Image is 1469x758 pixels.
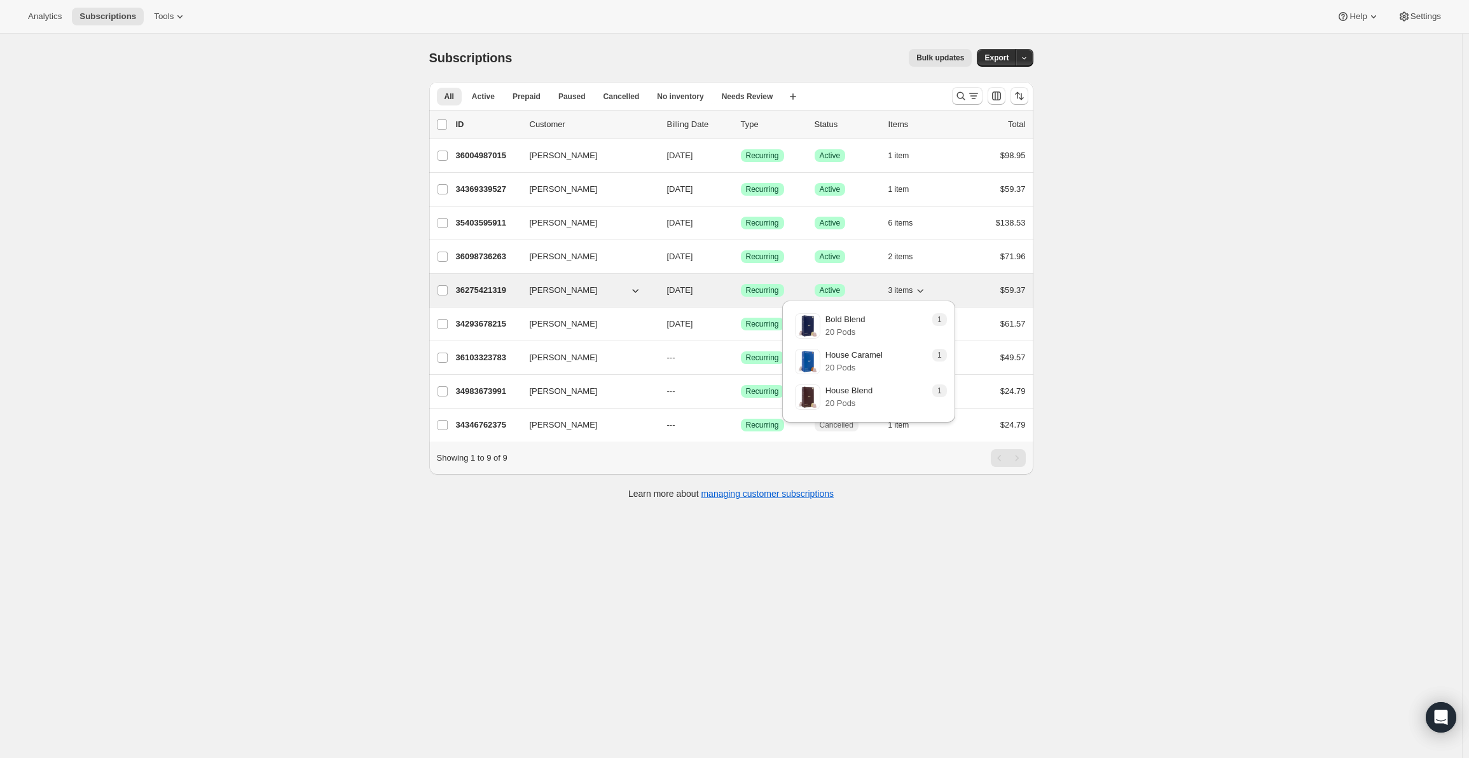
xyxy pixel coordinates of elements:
button: 1 item [888,180,923,198]
span: [DATE] [667,151,693,160]
button: Help [1329,8,1387,25]
button: [PERSON_NAME] [522,314,649,334]
span: Active [820,252,841,262]
p: Showing 1 to 9 of 9 [437,452,507,464]
span: Recurring [746,420,779,430]
button: Subscriptions [72,8,144,25]
span: Bulk updates [916,53,964,63]
span: $138.53 [996,218,1026,227]
span: Recurring [746,319,779,329]
div: 34346762375[PERSON_NAME]---SuccessRecurringCancelled1 item$24.79 [456,416,1026,434]
button: [PERSON_NAME] [522,247,649,267]
div: Open Intercom Messenger [1426,702,1456,733]
span: 6 items [888,218,913,228]
p: 35403595911 [456,217,520,229]
span: Cancelled [603,91,640,102]
button: [PERSON_NAME] [522,415,649,435]
span: 1 [937,315,942,325]
button: [PERSON_NAME] [522,280,649,301]
div: Type [741,118,804,131]
p: 20 Pods [825,326,866,339]
span: Export [984,53,1009,63]
p: 36103323783 [456,351,520,364]
p: 20 Pods [825,397,872,410]
span: Active [820,285,841,295]
span: [DATE] [667,184,693,194]
button: Analytics [20,8,69,25]
span: [DATE] [667,218,693,227]
span: [PERSON_NAME] [530,318,598,330]
span: $49.57 [1000,353,1026,362]
div: 34293678215[PERSON_NAME][DATE]SuccessRecurringSuccessActive3 items$61.57 [456,315,1026,333]
span: 3 items [888,285,913,295]
span: [PERSON_NAME] [530,250,598,263]
button: Tools [146,8,194,25]
nav: Pagination [991,449,1026,467]
span: [PERSON_NAME] [530,183,598,196]
span: Subscriptions [429,51,513,65]
span: 1 [937,350,942,360]
p: Customer [530,118,657,131]
button: [PERSON_NAME] [522,381,649,402]
p: 34983673991 [456,385,520,398]
button: Bulk updates [909,49,972,67]
span: [PERSON_NAME] [530,284,598,297]
span: Settings [1410,11,1441,22]
button: [PERSON_NAME] [522,348,649,368]
button: 3 items [888,281,927,299]
div: 34983673991[PERSON_NAME]---SuccessRecurringCancelled1 item$24.79 [456,382,1026,400]
span: [PERSON_NAME] [530,385,598,398]
span: Active [472,91,495,102]
span: [DATE] [667,252,693,261]
span: Needs Review [722,91,773,102]
img: variant image [795,384,820,410]
div: 36098736263[PERSON_NAME][DATE]SuccessRecurringSuccessActive2 items$71.96 [456,248,1026,266]
p: 34293678215 [456,318,520,330]
span: [PERSON_NAME] [530,419,598,431]
p: 34369339527 [456,183,520,196]
span: [PERSON_NAME] [530,149,598,162]
span: $98.95 [1000,151,1026,160]
button: Sort the results [1010,87,1028,105]
img: variant image [795,349,820,374]
span: [DATE] [667,319,693,328]
span: Active [820,151,841,161]
span: $61.57 [1000,319,1026,328]
span: $24.79 [1000,386,1026,396]
button: 1 item [888,147,923,165]
button: Search and filter results [952,87,983,105]
span: Active [820,184,841,194]
span: Recurring [746,218,779,228]
span: [PERSON_NAME] [530,351,598,364]
img: variant image [795,313,820,339]
a: managing customer subscriptions [701,489,834,499]
span: Recurring [746,184,779,194]
p: Billing Date [667,118,731,131]
div: 36004987015[PERSON_NAME][DATE]SuccessRecurringSuccessActive1 item$98.95 [456,147,1026,165]
p: Status [815,118,878,131]
div: Items [888,118,952,131]
span: No inventory [657,91,703,102]
button: 2 items [888,248,927,266]
span: --- [667,420,675,430]
span: $59.37 [1000,184,1026,194]
span: Active [820,218,841,228]
p: 36098736263 [456,250,520,263]
span: 1 item [888,184,909,194]
p: Learn more about [628,487,834,500]
span: $71.96 [1000,252,1026,261]
p: House Caramel [825,349,883,362]
button: 6 items [888,214,927,232]
span: Recurring [746,151,779,161]
p: ID [456,118,520,131]
span: Prepaid [513,91,541,102]
button: Customize table column order and visibility [988,87,1005,105]
span: All [445,91,454,102]
p: 36004987015 [456,149,520,162]
div: 35403595911[PERSON_NAME][DATE]SuccessRecurringSuccessActive6 items$138.53 [456,214,1026,232]
div: IDCustomerBilling DateTypeStatusItemsTotal [456,118,1026,131]
div: 34369339527[PERSON_NAME][DATE]SuccessRecurringSuccessActive1 item$59.37 [456,180,1026,198]
p: 36275421319 [456,284,520,297]
button: [PERSON_NAME] [522,213,649,233]
span: 2 items [888,252,913,262]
